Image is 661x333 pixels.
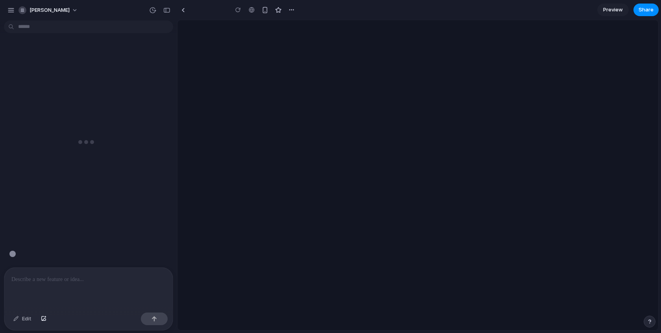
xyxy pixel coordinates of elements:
button: Share [633,4,659,16]
span: Preview [603,6,623,14]
span: Share [639,6,654,14]
a: Preview [597,4,629,16]
span: [PERSON_NAME] [30,6,70,14]
button: [PERSON_NAME] [15,4,82,17]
